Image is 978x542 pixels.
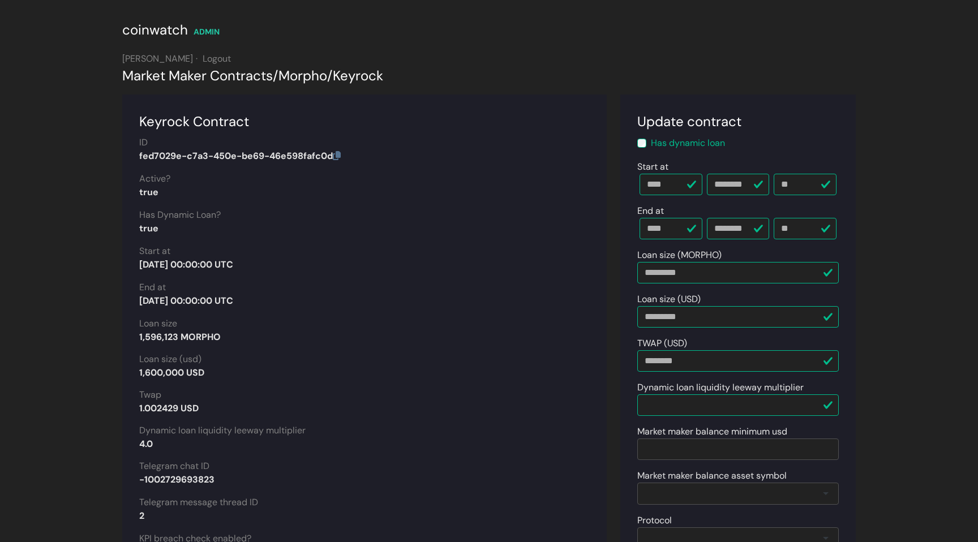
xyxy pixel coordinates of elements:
div: Keyrock Contract [139,111,590,132]
label: Market maker balance minimum usd [637,425,787,438]
div: coinwatch [122,20,188,40]
strong: 1,600,000 USD [139,367,204,378]
label: Start at [637,160,668,174]
strong: true [139,186,158,198]
label: Twap [139,388,161,402]
label: End at [139,281,166,294]
label: Loan size (usd) [139,352,201,366]
label: TWAP (USD) [637,337,687,350]
label: Telegram chat ID [139,459,209,473]
strong: 1,596,123 MORPHO [139,331,221,343]
div: Market Maker Contracts Morpho Keyrock [122,66,856,86]
strong: 1.002429 USD [139,402,199,414]
label: Loan size (USD) [637,292,701,306]
a: coinwatch ADMIN [122,25,220,37]
div: ADMIN [194,26,220,38]
strong: true [139,222,158,234]
label: Start at [139,244,170,258]
label: Loan size (MORPHO) [637,248,722,262]
label: Protocol [637,514,672,527]
label: Has Dynamic Loan? [139,208,221,222]
label: Telegram message thread ID [139,496,258,509]
strong: 2 [139,510,144,522]
label: Has dynamic loan [651,136,725,150]
label: Dynamic loan liquidity leeway multiplier [637,381,804,394]
label: Dynamic loan liquidity leeway multiplier [139,424,306,437]
span: · [196,53,198,64]
label: ID [139,136,148,149]
strong: -1002729693823 [139,474,215,485]
a: Logout [203,53,231,64]
label: Market maker balance asset symbol [637,469,787,483]
strong: 4.0 [139,438,153,450]
strong: [DATE] 00:00:00 UTC [139,259,233,270]
div: Update contract [637,111,839,132]
strong: [DATE] 00:00:00 UTC [139,295,233,307]
div: [PERSON_NAME] [122,52,856,66]
span: / [273,67,278,84]
span: / [327,67,333,84]
strong: fed7029e-c7a3-450e-be69-46e598fafc0d [139,150,341,162]
label: Active? [139,172,170,186]
label: Loan size [139,317,177,330]
label: End at [637,204,664,218]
